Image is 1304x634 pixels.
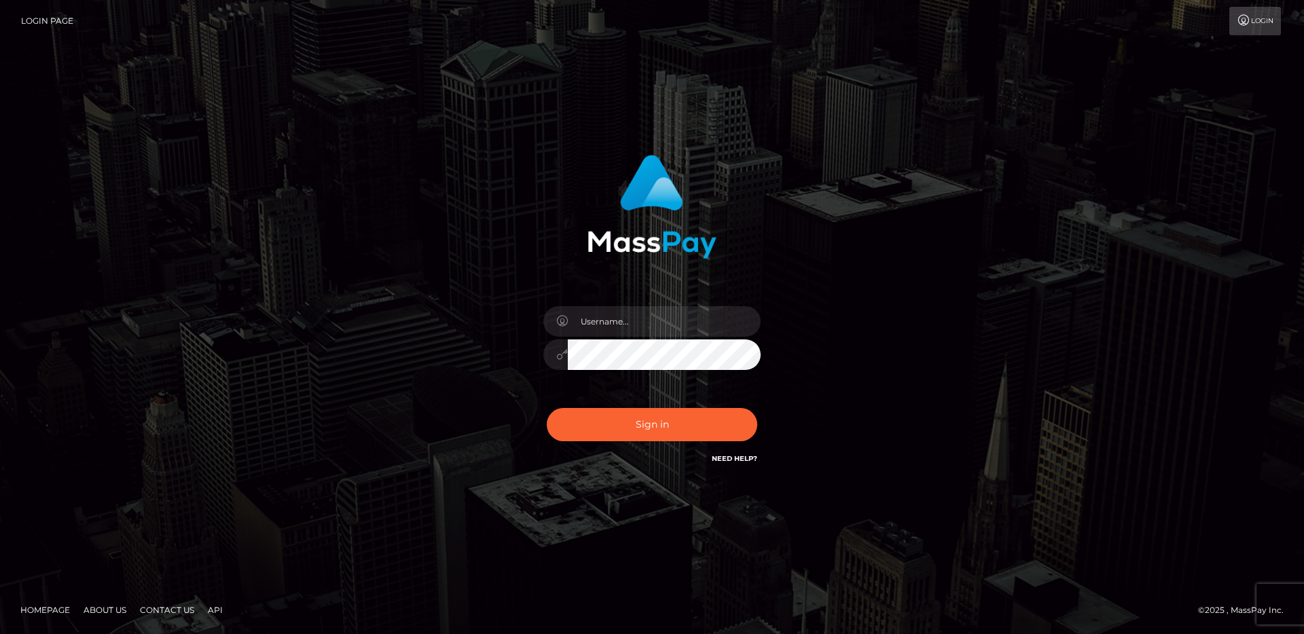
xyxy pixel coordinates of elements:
a: About Us [78,599,132,620]
input: Username... [568,306,761,337]
a: Login [1229,7,1281,35]
a: Login Page [21,7,73,35]
button: Sign in [547,408,757,441]
img: MassPay Login [587,155,717,259]
a: Contact Us [134,599,200,620]
a: Need Help? [712,454,757,463]
a: Homepage [15,599,75,620]
div: © 2025 , MassPay Inc. [1198,603,1294,618]
a: API [202,599,228,620]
